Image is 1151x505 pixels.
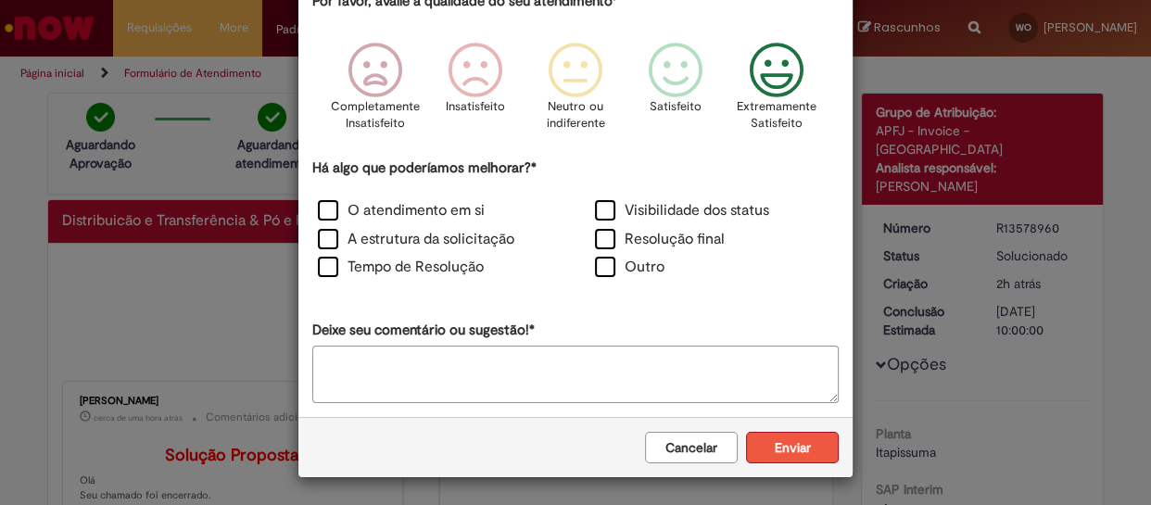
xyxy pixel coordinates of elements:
[327,29,422,156] div: Completamente Insatisfeito
[312,321,535,340] label: Deixe seu comentário ou sugestão!*
[595,229,725,250] label: Resolução final
[728,29,823,156] div: Extremamente Satisfeito
[628,29,723,156] div: Satisfeito
[528,29,623,156] div: Neutro ou indiferente
[650,98,702,116] p: Satisfeito
[318,200,485,221] label: O atendimento em si
[331,98,420,133] p: Completamente Insatisfeito
[542,98,609,133] p: Neutro ou indiferente
[595,257,664,278] label: Outro
[736,98,816,133] p: Extremamente Satisfeito
[746,432,839,463] button: Enviar
[446,98,505,116] p: Insatisfeito
[428,29,523,156] div: Insatisfeito
[318,257,484,278] label: Tempo de Resolução
[595,200,769,221] label: Visibilidade dos status
[645,432,738,463] button: Cancelar
[318,229,514,250] label: A estrutura da solicitação
[312,158,839,284] div: Há algo que poderíamos melhorar?*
